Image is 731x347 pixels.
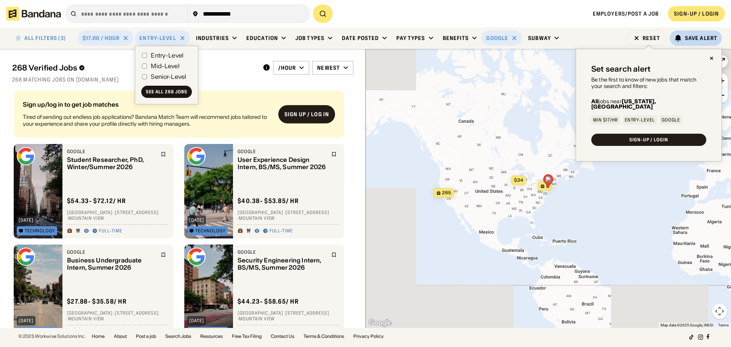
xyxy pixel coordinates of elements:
img: Bandana logotype [6,7,61,21]
button: Map camera controls [712,304,727,319]
a: Terms (opens in new tab) [718,323,729,327]
div: [GEOGRAPHIC_DATA] · [STREET_ADDRESS] · Mountain View [67,209,169,221]
div: Subway [528,35,551,42]
div: Entry-Level [139,35,176,42]
div: Technology [25,229,55,233]
div: $ 40.38 - $53.85 / hr [238,197,299,205]
div: Education [246,35,278,42]
div: Industries [196,35,229,42]
div: Google [67,149,156,155]
div: [DATE] [189,318,204,323]
div: Min $17/hr [593,118,618,122]
div: Senior-Level [151,74,186,80]
img: Google logo [17,147,35,165]
div: Full-time [270,228,293,234]
img: Google logo [187,147,206,165]
a: Privacy Policy [353,334,384,339]
div: Set search alert [591,64,651,74]
a: Search Jobs [165,334,191,339]
div: $17.00 / hour [83,35,120,42]
div: Google [486,35,508,42]
div: Google [238,149,327,155]
a: Resources [200,334,223,339]
div: [GEOGRAPHIC_DATA] · [STREET_ADDRESS] · Mountain View [238,310,340,322]
div: jobs near [591,99,706,109]
a: About [114,334,127,339]
b: All [591,98,599,105]
div: User Experience Design Intern, BS/MS, Summer 2026 [238,156,327,171]
div: Sign up/log in to get job matches [23,101,272,107]
div: Pay Types [396,35,425,42]
div: © 2025 Workwise Solutions Inc. [18,334,86,339]
a: Employers/Post a job [593,10,659,17]
div: $ 27.88 - $35.58 / hr [67,297,127,305]
div: Google [67,249,156,255]
div: Technology [195,229,226,233]
div: Entry-Level [151,52,184,58]
div: Benefits [443,35,469,42]
div: 268 Verified Jobs [12,63,257,72]
div: SIGN-UP / LOGIN [629,138,668,142]
a: Open this area in Google Maps (opens a new window) [367,318,393,328]
div: Newest [317,64,340,71]
span: $34 [514,177,523,183]
div: Job Types [295,35,324,42]
div: [GEOGRAPHIC_DATA] · [STREET_ADDRESS] · Mountain View [67,310,169,322]
div: $ 44.23 - $58.65 / hr [238,297,299,305]
a: Terms & Conditions [303,334,344,339]
img: Google logo [187,248,206,266]
div: Entry-Level [625,118,655,122]
div: Date Posted [342,35,379,42]
div: Full-time [99,228,122,234]
span: 2 [546,183,549,189]
div: Save Alert [685,35,717,42]
div: See all 268 jobs [146,90,187,94]
a: Home [92,334,105,339]
div: Reset [643,35,660,41]
div: Tired of sending out endless job applications? Bandana Match Team will recommend jobs tailored to... [23,114,272,127]
div: grid [12,88,353,328]
a: Free Tax Filing [232,334,262,339]
div: [DATE] [19,318,34,323]
div: /hour [278,64,296,71]
div: $ 54.33 - $72.12 / hr [67,197,126,205]
div: Security Engineering Intern, BS/MS, Summer 2026 [238,257,327,271]
span: 265 [442,190,451,196]
div: Google [662,118,680,122]
div: Be the first to know of new jobs that match your search and filters: [591,77,706,90]
div: 268 matching jobs on [DOMAIN_NAME] [12,76,353,83]
div: Sign up / Log in [284,111,329,118]
a: Post a job [136,334,156,339]
div: ALL FILTERS (3) [24,35,66,41]
div: Business Undergraduate Intern, Summer 2026 [67,257,156,271]
b: [US_STATE], [GEOGRAPHIC_DATA] [591,98,656,110]
div: [GEOGRAPHIC_DATA] · [STREET_ADDRESS] · Mountain View [238,209,340,221]
div: Student Researcher, PhD, Winter/Summer 2026 [67,156,156,171]
div: [DATE] [189,218,204,222]
a: Contact Us [271,334,294,339]
div: SIGN-UP / LOGIN [674,10,719,17]
div: Mid-Level [151,63,179,69]
div: Google [238,249,327,255]
img: Google [367,318,393,328]
span: Map data ©2025 Google, INEGI [661,323,713,327]
img: Google logo [17,248,35,266]
div: [DATE] [19,218,34,222]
